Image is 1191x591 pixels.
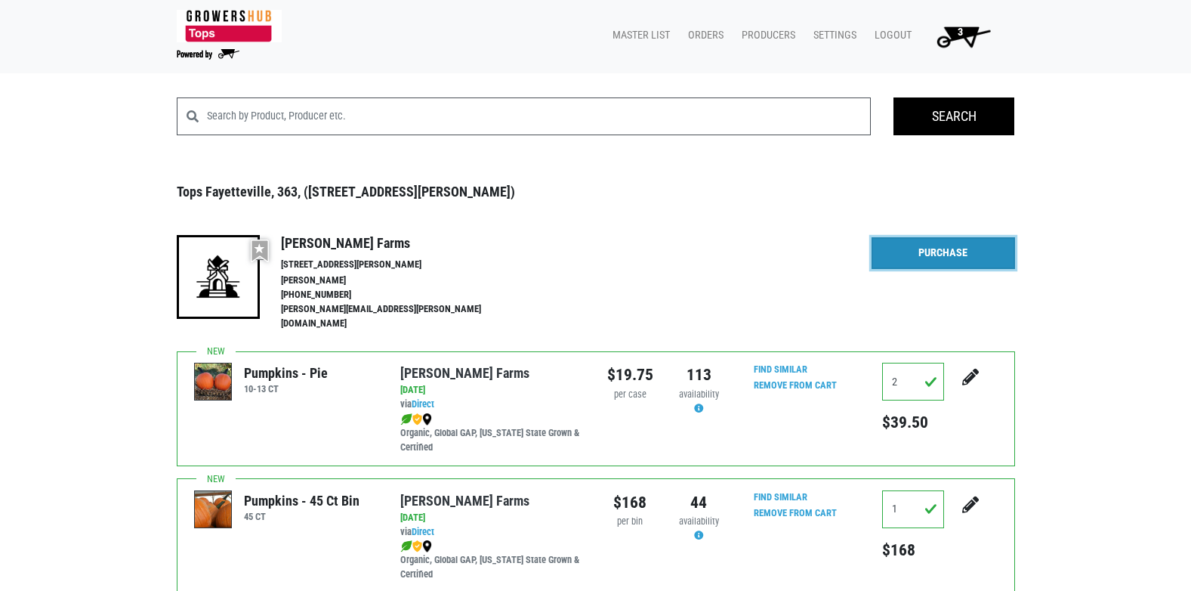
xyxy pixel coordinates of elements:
li: [PERSON_NAME][EMAIL_ADDRESS][PERSON_NAME][DOMAIN_NAME] [281,302,514,331]
a: Direct [412,398,434,410]
div: Pumpkins - 45 ct Bin [244,490,359,511]
a: Pumpkins - 45 ct Bin [195,503,233,515]
input: Qty [882,490,944,528]
img: thumbnail-f402428343f8077bd364b9150d8c865c.png [195,364,233,401]
a: Producers [730,21,801,50]
li: [PERSON_NAME] [281,274,514,288]
a: Find Similar [754,491,807,503]
img: map_marker-0e94453035b3232a4d21701695807de9.png [422,540,432,552]
input: Remove From Cart [745,377,846,395]
input: Search [893,97,1014,135]
h5: $39.50 [882,413,944,432]
div: per bin [607,515,653,529]
a: Master List [600,21,676,50]
a: Find Similar [754,364,807,375]
a: 3 [918,21,1003,51]
a: Orders [676,21,730,50]
div: 44 [676,490,722,515]
div: 113 [676,363,722,387]
input: Remove From Cart [745,505,846,522]
li: [PHONE_NUMBER] [281,288,514,302]
span: availability [679,388,719,400]
span: 3 [958,26,963,39]
a: Logout [862,21,918,50]
a: Direct [412,526,434,537]
div: $19.75 [607,363,653,387]
h4: [PERSON_NAME] Farms [281,235,514,252]
div: [DATE] [400,383,584,398]
div: per case [607,388,653,402]
div: Organic, Global GAP, [US_STATE] State Grown & Certified [400,539,584,582]
img: leaf-e5c59151409436ccce96b2ca1b28e03c.png [400,540,412,552]
div: Pumpkins - Pie [244,363,328,383]
a: Purchase [872,237,1015,269]
span: availability [679,515,719,527]
div: via [400,398,584,412]
div: [DATE] [400,511,584,525]
img: Powered by Big Wheelbarrow [177,49,239,60]
img: 279edf242af8f9d49a69d9d2afa010fb.png [177,10,282,42]
div: Organic, Global GAP, [US_STATE] State Grown & Certified [400,412,584,455]
h3: Tops Fayetteville, 363, ([STREET_ADDRESS][PERSON_NAME]) [177,184,1015,200]
li: [STREET_ADDRESS][PERSON_NAME] [281,258,514,272]
h6: 45 CT [244,511,359,522]
img: safety-e55c860ca8c00a9c171001a62a92dabd.png [412,413,422,425]
a: Settings [801,21,862,50]
img: map_marker-0e94453035b3232a4d21701695807de9.png [422,413,432,425]
img: leaf-e5c59151409436ccce96b2ca1b28e03c.png [400,413,412,425]
h5: $168 [882,540,944,560]
div: $168 [607,490,653,515]
a: Pumpkins - Pie [195,376,233,388]
img: thumbnail-1bebd04f8b15c5af5e45833110fd7731.png [195,491,233,529]
img: 19-7441ae2ccb79c876ff41c34f3bd0da69.png [177,235,260,318]
input: Search by Product, Producer etc. [207,97,872,135]
img: safety-e55c860ca8c00a9c171001a62a92dabd.png [412,540,422,552]
div: via [400,525,584,540]
a: [PERSON_NAME] Farms [400,493,529,509]
input: Qty [882,363,944,401]
img: Cart [930,21,997,51]
a: [PERSON_NAME] Farms [400,365,529,381]
h6: 10-13 CT [244,383,328,395]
